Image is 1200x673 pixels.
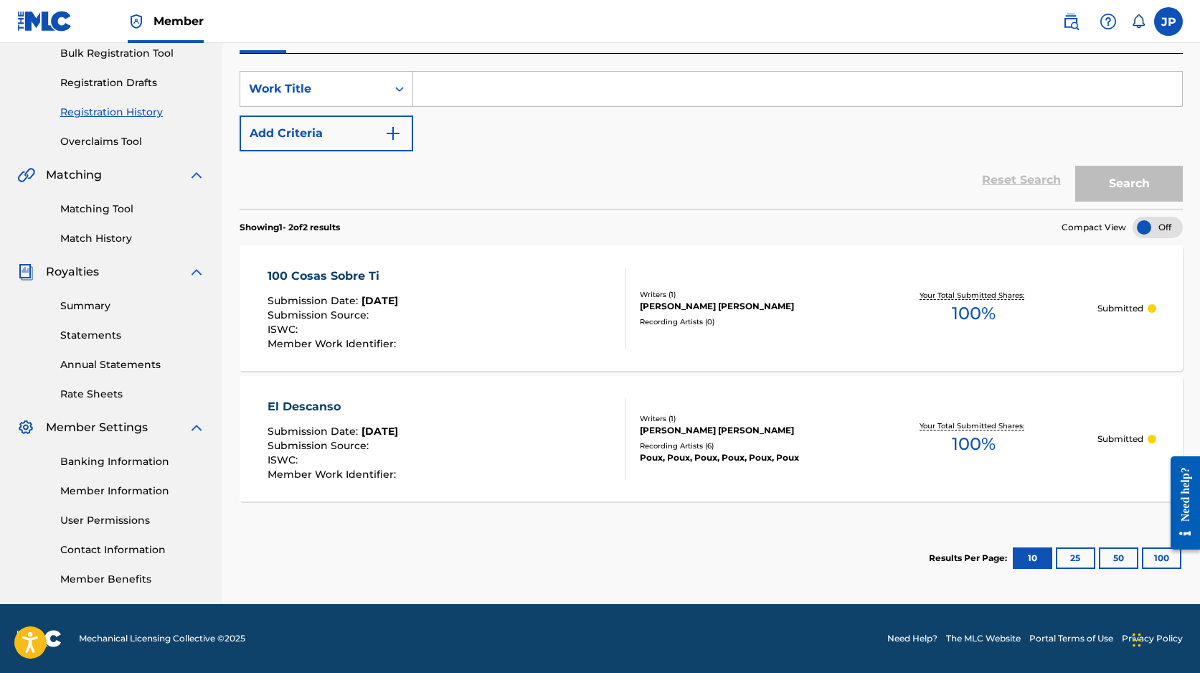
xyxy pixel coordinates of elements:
span: ISWC : [268,453,301,466]
img: expand [188,166,205,184]
span: Royalties [46,263,99,281]
span: Compact View [1062,221,1126,234]
p: Showing 1 - 2 of 2 results [240,221,340,234]
span: Submission Source : [268,309,372,321]
img: Member Settings [17,419,34,436]
button: 25 [1056,547,1095,569]
img: logo [17,630,62,647]
span: ISWC : [268,323,301,336]
p: Your Total Submitted Shares: [920,420,1028,431]
a: Banking Information [60,454,205,469]
span: Submission Date : [268,425,362,438]
button: Add Criteria [240,116,413,151]
a: Annual Statements [60,357,205,372]
img: MLC Logo [17,11,72,32]
div: [PERSON_NAME] [PERSON_NAME] [640,300,850,313]
span: Mechanical Licensing Collective © 2025 [79,632,245,645]
div: User Menu [1154,7,1183,36]
a: Public Search [1057,7,1085,36]
span: Submission Source : [268,439,372,452]
div: Work Title [249,80,378,98]
button: 10 [1013,547,1052,569]
span: [DATE] [362,294,398,307]
div: Recording Artists ( 6 ) [640,441,850,451]
div: Help [1094,7,1123,36]
button: 100 [1142,547,1181,569]
img: search [1062,13,1079,30]
div: Recording Artists ( 0 ) [640,316,850,327]
a: Contact Information [60,542,205,557]
a: Bulk Registration Tool [60,46,205,61]
a: 100 Cosas Sobre TiSubmission Date:[DATE]Submission Source:ISWC:Member Work Identifier:Writers (1)... [240,245,1183,371]
img: expand [188,419,205,436]
p: Your Total Submitted Shares: [920,290,1028,301]
a: Registration History [60,105,205,120]
a: Matching Tool [60,202,205,217]
span: Submission Date : [268,294,362,307]
a: Summary [60,298,205,314]
p: Results Per Page: [929,552,1011,565]
a: Member Information [60,484,205,499]
a: Privacy Policy [1122,632,1183,645]
img: Matching [17,166,35,184]
span: Member [153,13,204,29]
div: Widget de chat [1128,604,1200,673]
span: [DATE] [362,425,398,438]
a: Match History [60,231,205,246]
div: Notifications [1131,14,1145,29]
a: Registration Drafts [60,75,205,90]
div: 100 Cosas Sobre Ti [268,268,400,285]
div: [PERSON_NAME] [PERSON_NAME] [640,424,850,437]
span: 100 % [952,301,996,326]
a: User Permissions [60,513,205,528]
p: Submitted [1097,433,1143,446]
div: Writers ( 1 ) [640,289,850,300]
span: Matching [46,166,102,184]
span: Member Work Identifier : [268,468,400,481]
button: 50 [1099,547,1138,569]
img: Top Rightsholder [128,13,145,30]
div: Arrastrar [1133,618,1141,662]
span: Member Work Identifier : [268,337,400,350]
a: The MLC Website [946,632,1021,645]
a: Overclaims Tool [60,134,205,149]
img: 9d2ae6d4665cec9f34b9.svg [384,125,402,142]
div: Writers ( 1 ) [640,413,850,424]
a: Statements [60,328,205,343]
a: Rate Sheets [60,387,205,402]
img: expand [188,263,205,281]
form: Search Form [240,71,1183,209]
iframe: Chat Widget [1128,604,1200,673]
a: Need Help? [887,632,937,645]
a: El DescansoSubmission Date:[DATE]Submission Source:ISWC:Member Work Identifier:Writers (1)[PERSON... [240,376,1183,502]
div: Poux, Poux, Poux, Poux, Poux, Poux [640,451,850,464]
a: Member Benefits [60,572,205,587]
p: Submitted [1097,302,1143,315]
img: Royalties [17,263,34,281]
a: Portal Terms of Use [1029,632,1113,645]
div: El Descanso [268,398,400,415]
iframe: Resource Center [1160,446,1200,561]
span: Member Settings [46,419,148,436]
span: 100 % [952,431,996,457]
img: help [1100,13,1117,30]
